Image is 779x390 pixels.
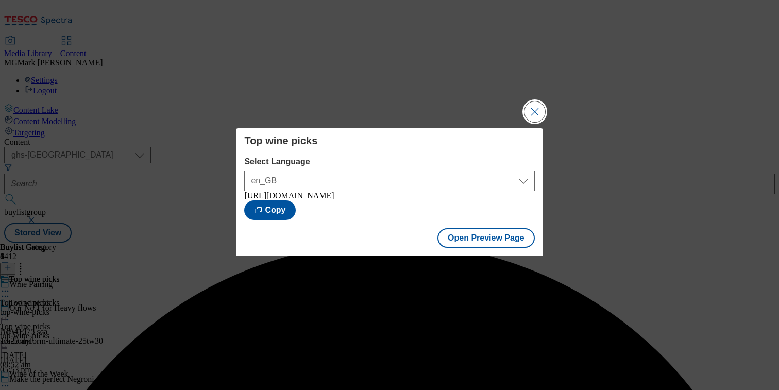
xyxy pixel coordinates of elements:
h4: Top wine picks [244,134,534,147]
button: Close Modal [524,101,545,122]
div: Modal [236,128,543,256]
button: Open Preview Page [437,228,535,248]
button: Copy [244,200,296,220]
div: [URL][DOMAIN_NAME] [244,191,534,200]
label: Select Language [244,157,534,166]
